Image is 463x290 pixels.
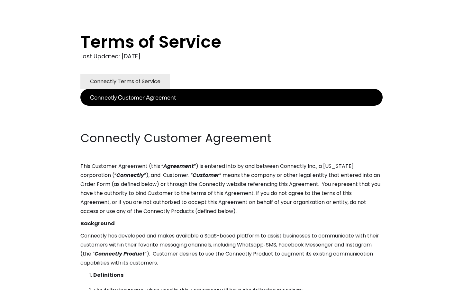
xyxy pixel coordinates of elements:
[80,231,383,267] p: Connectly has developed and makes available a SaaS-based platform to assist businesses to communi...
[80,106,383,115] p: ‍
[13,279,39,288] ul: Language list
[80,130,383,146] h2: Connectly Customer Agreement
[80,220,115,227] strong: Background
[193,171,219,179] em: Customer
[90,93,176,102] div: Connectly Customer Agreement
[80,118,383,127] p: ‍
[80,162,383,216] p: This Customer Agreement (this “ ”) is entered into by and between Connectly Inc., a [US_STATE] co...
[116,171,144,179] em: Connectly
[80,32,357,52] h1: Terms of Service
[90,77,160,86] div: Connectly Terms of Service
[6,278,39,288] aside: Language selected: English
[80,52,383,61] div: Last Updated: [DATE]
[93,271,123,279] strong: Definitions
[163,162,194,170] em: Agreement
[95,250,145,257] em: Connectly Product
